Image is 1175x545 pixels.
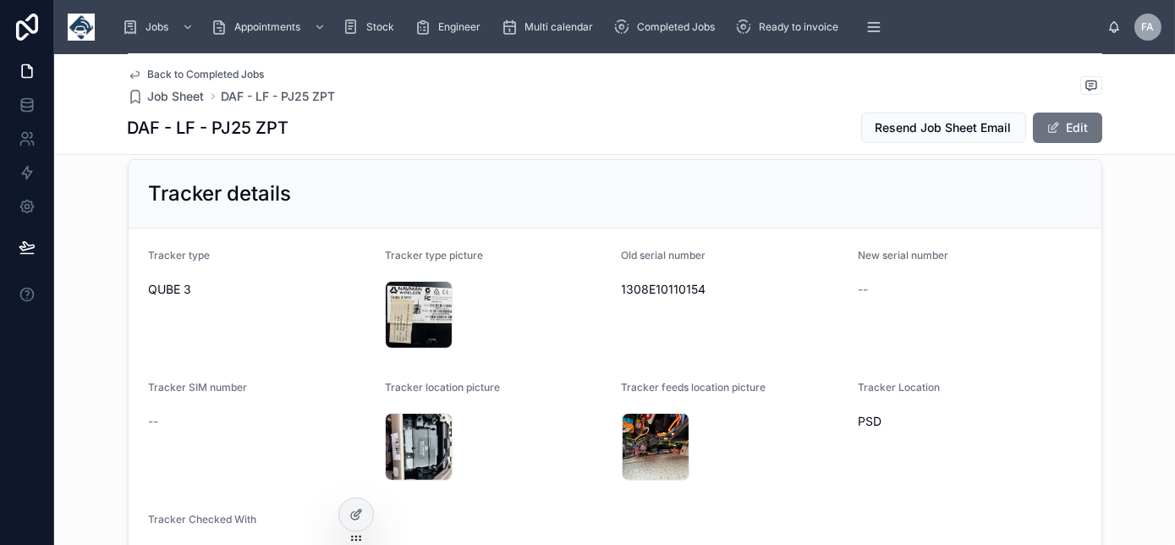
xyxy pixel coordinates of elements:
[68,14,95,41] img: App logo
[622,281,845,298] span: 1308E10110154
[858,249,948,261] span: New serial number
[149,281,372,298] span: QUBE 3
[409,12,492,42] a: Engineer
[234,20,300,34] span: Appointments
[149,413,159,430] span: --
[858,413,1081,430] span: PSD
[108,8,1107,46] div: scrollable content
[149,381,248,394] span: Tracker SIM number
[338,12,406,42] a: Stock
[385,249,483,261] span: Tracker type picture
[148,68,265,81] span: Back to Completed Jobs
[148,88,205,105] span: Job Sheet
[222,88,336,105] a: DAF - LF - PJ25 ZPT
[876,119,1012,136] span: Resend Job Sheet Email
[861,113,1026,143] button: Resend Job Sheet Email
[730,12,850,42] a: Ready to invoice
[146,20,168,34] span: Jobs
[608,12,727,42] a: Completed Jobs
[128,88,205,105] a: Job Sheet
[206,12,334,42] a: Appointments
[622,249,706,261] span: Old serial number
[385,381,500,394] span: Tracker location picture
[637,20,715,34] span: Completed Jobs
[149,513,257,526] span: Tracker Checked With
[524,20,593,34] span: Multi calendar
[1033,113,1102,143] button: Edit
[128,116,289,140] h1: DAF - LF - PJ25 ZPT
[117,12,202,42] a: Jobs
[1142,20,1155,34] span: FA
[759,20,838,34] span: Ready to invoice
[496,12,605,42] a: Multi calendar
[366,20,394,34] span: Stock
[149,180,292,207] h2: Tracker details
[622,381,766,394] span: Tracker feeds location picture
[149,249,211,261] span: Tracker type
[858,281,868,298] span: --
[128,68,265,81] a: Back to Completed Jobs
[438,20,480,34] span: Engineer
[858,381,940,394] span: Tracker Location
